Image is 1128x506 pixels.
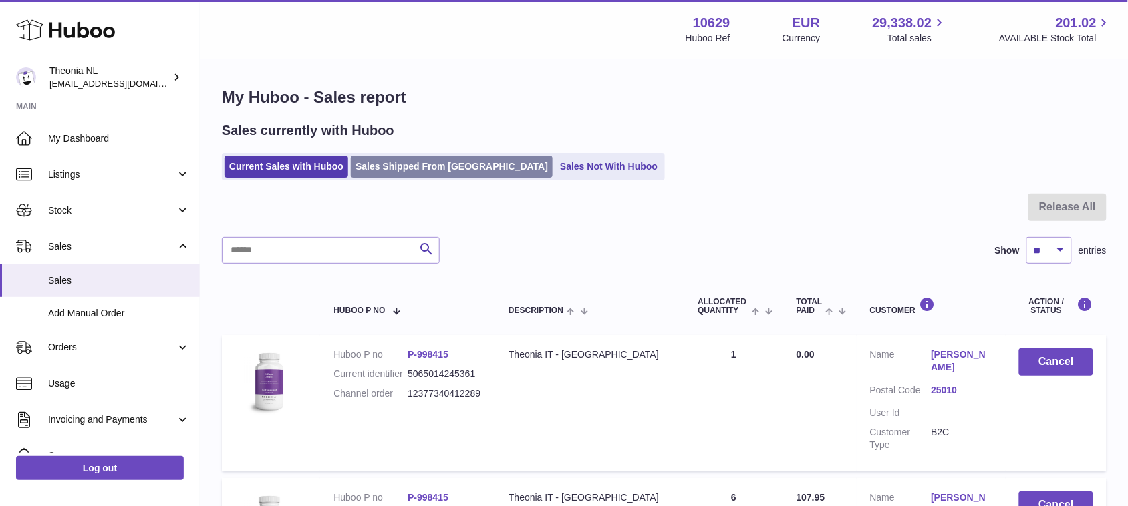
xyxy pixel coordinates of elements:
dd: B2C [932,426,993,451]
dt: Current identifier [333,368,408,381]
dt: Postal Code [870,384,932,400]
a: Sales Not With Huboo [555,156,662,178]
a: [PERSON_NAME] [932,348,993,374]
a: P-998415 [408,492,448,503]
span: Add Manual Order [48,307,190,320]
img: info@wholesomegoods.eu [16,67,36,87]
label: Show [995,244,1020,257]
span: Orders [48,341,176,354]
div: Theonia NL [49,65,170,90]
span: Description [509,306,563,315]
span: 201.02 [1056,14,1097,32]
span: Total sales [887,32,947,45]
dt: Channel order [333,387,408,400]
a: Current Sales with Huboo [225,156,348,178]
span: Huboo P no [333,306,385,315]
span: entries [1079,244,1107,257]
span: Listings [48,168,176,181]
a: 29,338.02 Total sales [872,14,947,45]
span: 107.95 [797,492,825,503]
span: Sales [48,240,176,253]
dt: Customer Type [870,426,932,451]
strong: 10629 [693,14,730,32]
span: ALLOCATED Quantity [698,298,748,315]
img: 106291725893008.jpg [235,348,302,415]
dt: Name [870,348,932,377]
div: Huboo Ref [686,32,730,45]
dt: Huboo P no [333,348,408,361]
span: 29,338.02 [872,14,932,32]
a: Log out [16,456,184,480]
span: 0.00 [797,349,815,360]
div: Customer [870,297,992,315]
span: My Dashboard [48,132,190,145]
dt: Huboo P no [333,491,408,504]
a: Sales Shipped From [GEOGRAPHIC_DATA] [351,156,553,178]
span: Invoicing and Payments [48,413,176,426]
strong: EUR [792,14,820,32]
a: 201.02 AVAILABLE Stock Total [999,14,1112,45]
div: Theonia IT - [GEOGRAPHIC_DATA] [509,348,671,361]
div: Currency [783,32,821,45]
dd: 12377340412289 [408,387,482,400]
span: Total paid [797,298,823,315]
h1: My Huboo - Sales report [222,87,1107,108]
dt: User Id [870,407,932,419]
dd: 5065014245361 [408,368,482,381]
td: 1 [684,335,783,471]
div: Action / Status [1019,297,1093,315]
a: P-998415 [408,349,448,360]
div: Theonia IT - [GEOGRAPHIC_DATA] [509,491,671,504]
a: 25010 [932,384,993,397]
span: Usage [48,377,190,390]
button: Cancel [1019,348,1093,376]
span: Cases [48,449,190,462]
span: AVAILABLE Stock Total [999,32,1112,45]
span: Sales [48,274,190,287]
h2: Sales currently with Huboo [222,121,394,140]
span: [EMAIL_ADDRESS][DOMAIN_NAME] [49,78,196,89]
span: Stock [48,204,176,217]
